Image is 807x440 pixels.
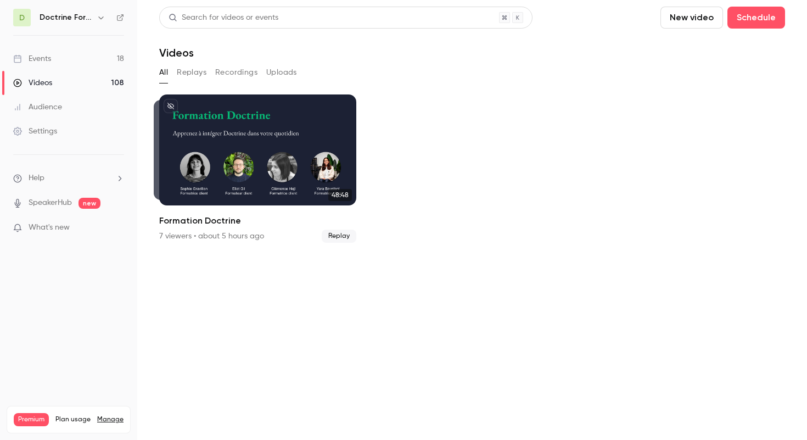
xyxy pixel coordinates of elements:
section: Videos [159,7,785,433]
h6: Doctrine Formation Avocats [40,12,92,23]
span: Premium [14,413,49,426]
span: new [79,198,100,209]
h2: Formation Doctrine [159,214,356,227]
li: Formation Doctrine [159,94,356,243]
button: New video [660,7,723,29]
span: What's new [29,222,70,233]
span: Plan usage [55,415,91,424]
div: 7 viewers • about 5 hours ago [159,231,264,242]
div: Search for videos or events [169,12,278,24]
div: Events [13,53,51,64]
button: unpublished [164,99,178,113]
button: Schedule [727,7,785,29]
span: D [19,12,25,24]
button: Replays [177,64,206,81]
a: SpeakerHub [29,197,72,209]
div: Videos [13,77,52,88]
div: Audience [13,102,62,113]
button: Recordings [215,64,257,81]
span: 48:48 [328,189,352,201]
ul: Videos [159,94,785,243]
h1: Videos [159,46,194,59]
iframe: Noticeable Trigger [111,223,124,233]
li: help-dropdown-opener [13,172,124,184]
button: Uploads [266,64,297,81]
span: Replay [322,230,356,243]
a: Manage [97,415,124,424]
a: 48:4848:48Formation Doctrine7 viewers • about 5 hours agoReplay [159,94,356,243]
span: Help [29,172,44,184]
button: All [159,64,168,81]
div: Settings [13,126,57,137]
